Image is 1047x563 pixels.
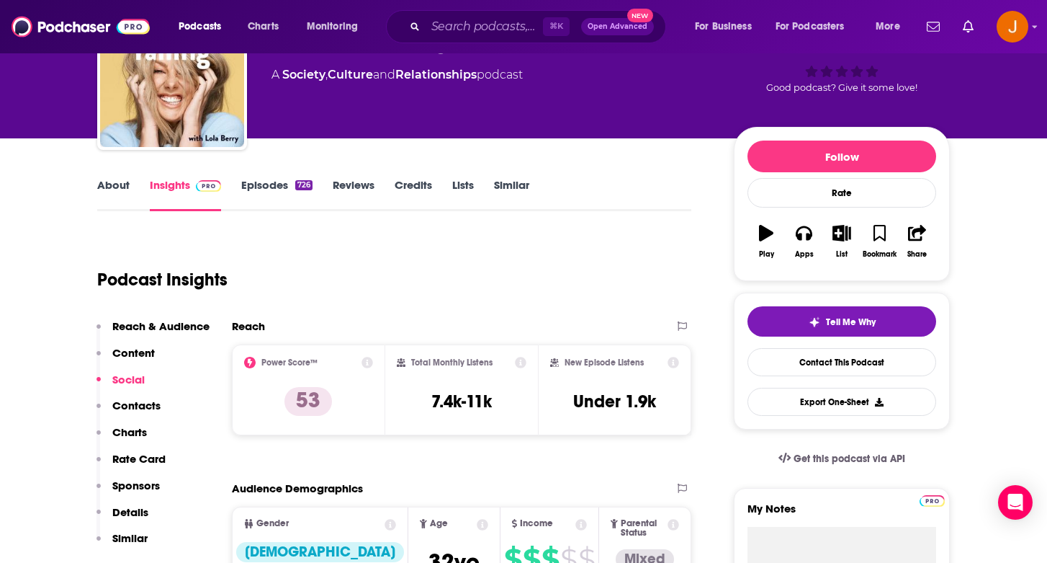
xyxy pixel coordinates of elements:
[685,15,770,38] button: open menu
[452,178,474,211] a: Lists
[256,519,289,528] span: Gender
[112,319,210,333] p: Reach & Audience
[860,216,898,267] button: Bookmark
[96,399,161,425] button: Contacts
[97,178,130,211] a: About
[112,346,155,360] p: Content
[100,3,244,147] img: Fearlessly Failing with Lola Berry
[395,178,432,211] a: Credits
[179,17,221,37] span: Podcasts
[307,17,358,37] span: Monitoring
[899,216,936,267] button: Share
[426,15,543,38] input: Search podcasts, credits, & more...
[866,15,918,38] button: open menu
[430,519,448,528] span: Age
[998,485,1033,520] div: Open Intercom Messenger
[400,10,680,43] div: Search podcasts, credits, & more...
[836,250,848,259] div: List
[168,15,240,38] button: open menu
[395,68,477,81] a: Relationships
[826,316,876,328] span: Tell Me Why
[112,505,148,519] p: Details
[333,178,374,211] a: Reviews
[766,82,917,93] span: Good podcast? Give it some love!
[920,493,945,507] a: Pro website
[747,348,936,376] a: Contact This Podcast
[823,216,860,267] button: List
[627,9,653,22] span: New
[12,13,150,40] img: Podchaser - Follow, Share and Rate Podcasts
[196,180,221,192] img: Podchaser Pro
[734,13,950,102] div: 53Good podcast? Give it some love!
[96,346,155,373] button: Content
[907,250,927,259] div: Share
[248,17,279,37] span: Charts
[241,178,313,211] a: Episodes726
[325,68,328,81] span: ,
[112,425,147,439] p: Charts
[96,505,148,532] button: Details
[695,17,752,37] span: For Business
[747,502,936,527] label: My Notes
[328,68,373,81] a: Culture
[581,18,654,35] button: Open AdvancedNew
[284,387,332,416] p: 53
[411,358,493,368] h2: Total Monthly Listens
[261,358,318,368] h2: Power Score™
[112,479,160,492] p: Sponsors
[373,68,395,81] span: and
[920,495,945,507] img: Podchaser Pro
[767,441,917,476] a: Get this podcast via API
[921,14,945,39] a: Show notifications dropdown
[112,531,148,545] p: Similar
[573,391,656,412] h3: Under 1.9k
[997,11,1028,43] img: User Profile
[565,358,644,368] h2: New Episode Listens
[795,250,814,259] div: Apps
[150,178,221,211] a: InsightsPodchaser Pro
[876,17,900,37] span: More
[96,373,145,399] button: Social
[236,542,404,562] div: [DEMOGRAPHIC_DATA]
[520,519,553,528] span: Income
[785,216,822,267] button: Apps
[96,452,166,479] button: Rate Card
[747,178,936,208] div: Rate
[96,479,160,505] button: Sponsors
[997,11,1028,43] span: Logged in as justine87181
[759,250,774,259] div: Play
[863,250,897,259] div: Bookmark
[271,66,523,84] div: A podcast
[997,11,1028,43] button: Show profile menu
[588,23,647,30] span: Open Advanced
[297,15,377,38] button: open menu
[112,399,161,412] p: Contacts
[232,482,363,495] h2: Audience Demographics
[232,319,265,333] h2: Reach
[621,519,665,538] span: Parental Status
[431,391,492,412] h3: 7.4k-11k
[112,373,145,386] p: Social
[543,17,570,36] span: ⌘ K
[238,15,287,38] a: Charts
[96,319,210,346] button: Reach & Audience
[96,425,147,452] button: Charts
[794,453,905,465] span: Get this podcast via API
[295,180,313,190] div: 726
[494,178,529,211] a: Similar
[747,388,936,416] button: Export One-Sheet
[97,269,228,291] h1: Podcast Insights
[112,452,166,466] p: Rate Card
[747,216,785,267] button: Play
[747,141,936,172] button: Follow
[747,306,936,337] button: tell me why sparkleTell Me Why
[776,17,845,37] span: For Podcasters
[282,68,325,81] a: Society
[96,531,148,558] button: Similar
[766,15,866,38] button: open menu
[809,316,820,328] img: tell me why sparkle
[957,14,979,39] a: Show notifications dropdown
